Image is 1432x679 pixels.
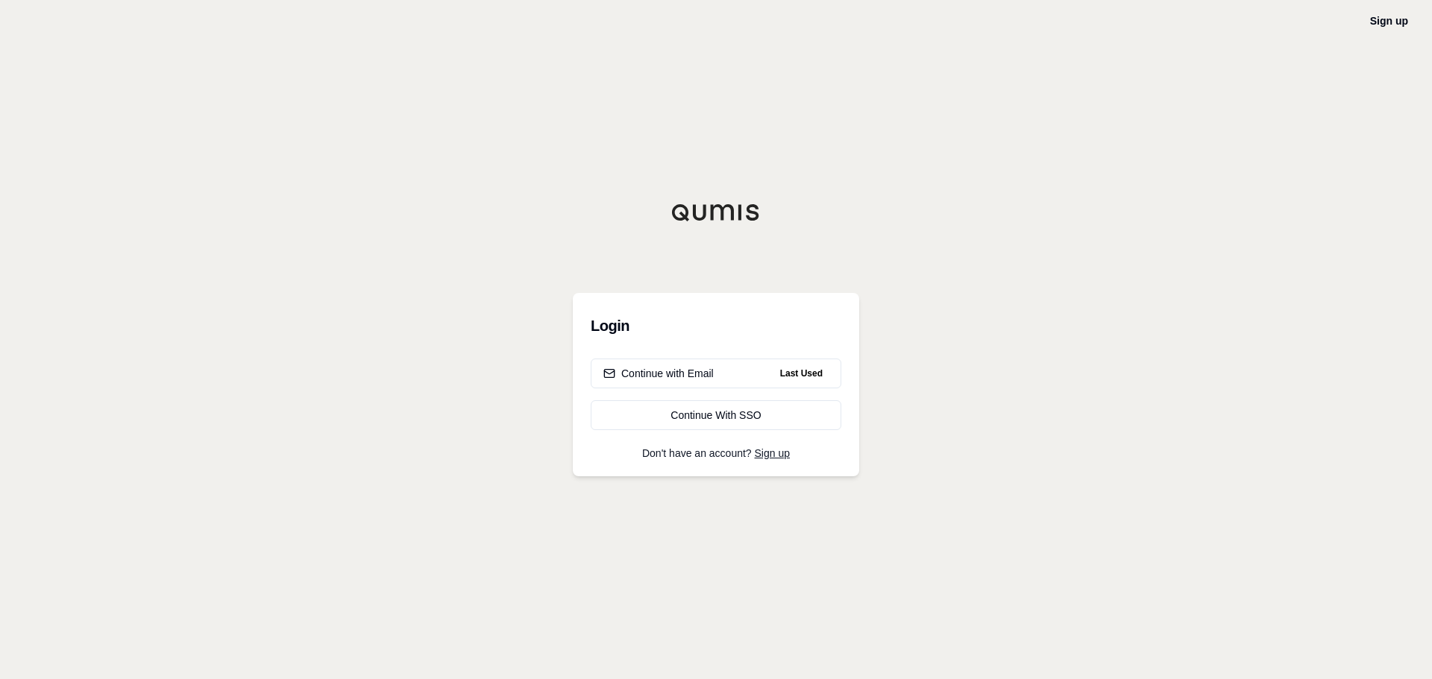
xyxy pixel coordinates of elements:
[591,448,841,458] p: Don't have an account?
[603,366,714,381] div: Continue with Email
[591,311,841,341] h3: Login
[1370,15,1408,27] a: Sign up
[591,400,841,430] a: Continue With SSO
[755,447,790,459] a: Sign up
[591,359,841,388] button: Continue with EmailLast Used
[774,364,829,382] span: Last Used
[603,408,829,423] div: Continue With SSO
[671,203,761,221] img: Qumis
